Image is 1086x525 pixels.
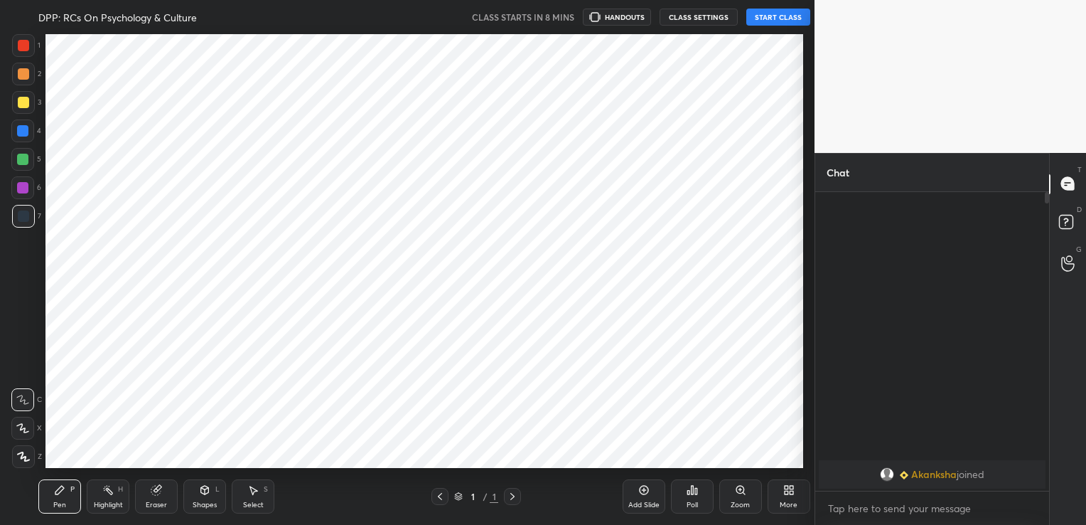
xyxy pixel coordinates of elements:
div: C [11,388,42,411]
button: CLASS SETTINGS [660,9,738,26]
div: 1 [466,492,480,501]
div: Poll [687,502,698,509]
div: P [70,486,75,493]
span: joined [957,469,984,480]
img: Learner_Badge_beginner_1_8b307cf2a0.svg [900,470,908,479]
div: S [264,486,268,493]
div: 5 [11,148,41,171]
div: H [118,486,123,493]
div: 1 [12,34,41,57]
div: 7 [12,205,41,228]
p: T [1077,164,1082,175]
div: / [483,492,487,501]
div: Select [243,502,264,509]
div: Zoom [731,502,750,509]
span: Akanksha [911,469,957,480]
h4: DPP: RCs On Psychology & Culture [38,11,197,24]
img: default.png [880,467,894,482]
div: More [780,502,797,509]
div: L [215,486,220,493]
div: Add Slide [628,502,660,509]
div: 4 [11,120,41,142]
button: START CLASS [746,9,810,26]
div: 2 [12,63,41,85]
div: Z [12,445,42,468]
div: 1 [490,490,498,503]
button: HANDOUTS [583,9,651,26]
div: 3 [12,91,41,114]
p: G [1076,244,1082,255]
div: Shapes [193,502,217,509]
div: X [11,417,42,440]
p: Chat [815,154,861,191]
div: Pen [53,502,66,509]
p: D [1077,204,1082,215]
div: Eraser [146,502,167,509]
div: grid [815,457,1049,492]
div: 6 [11,176,41,199]
h5: CLASS STARTS IN 8 MINS [472,11,574,23]
div: Highlight [94,502,123,509]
